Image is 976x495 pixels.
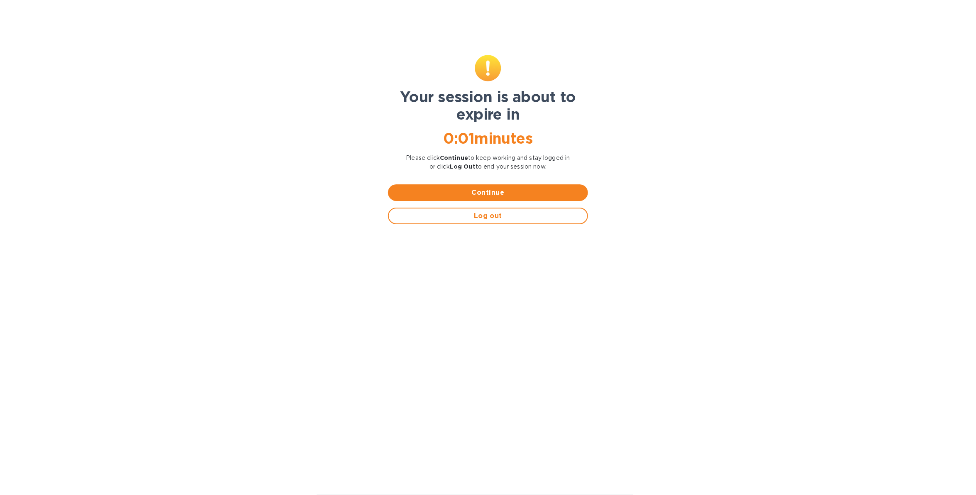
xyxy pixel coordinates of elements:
button: Log out [388,208,588,224]
h1: Your session is about to expire in [388,88,588,123]
button: Continue [388,184,588,201]
p: Please click to keep working and stay logged in or click to end your session now. [388,154,588,171]
span: Log out [395,211,581,221]
b: Continue [440,154,468,161]
b: Log Out [450,163,476,170]
h1: 0 : 01 minutes [388,130,588,147]
span: Continue [395,188,581,198]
